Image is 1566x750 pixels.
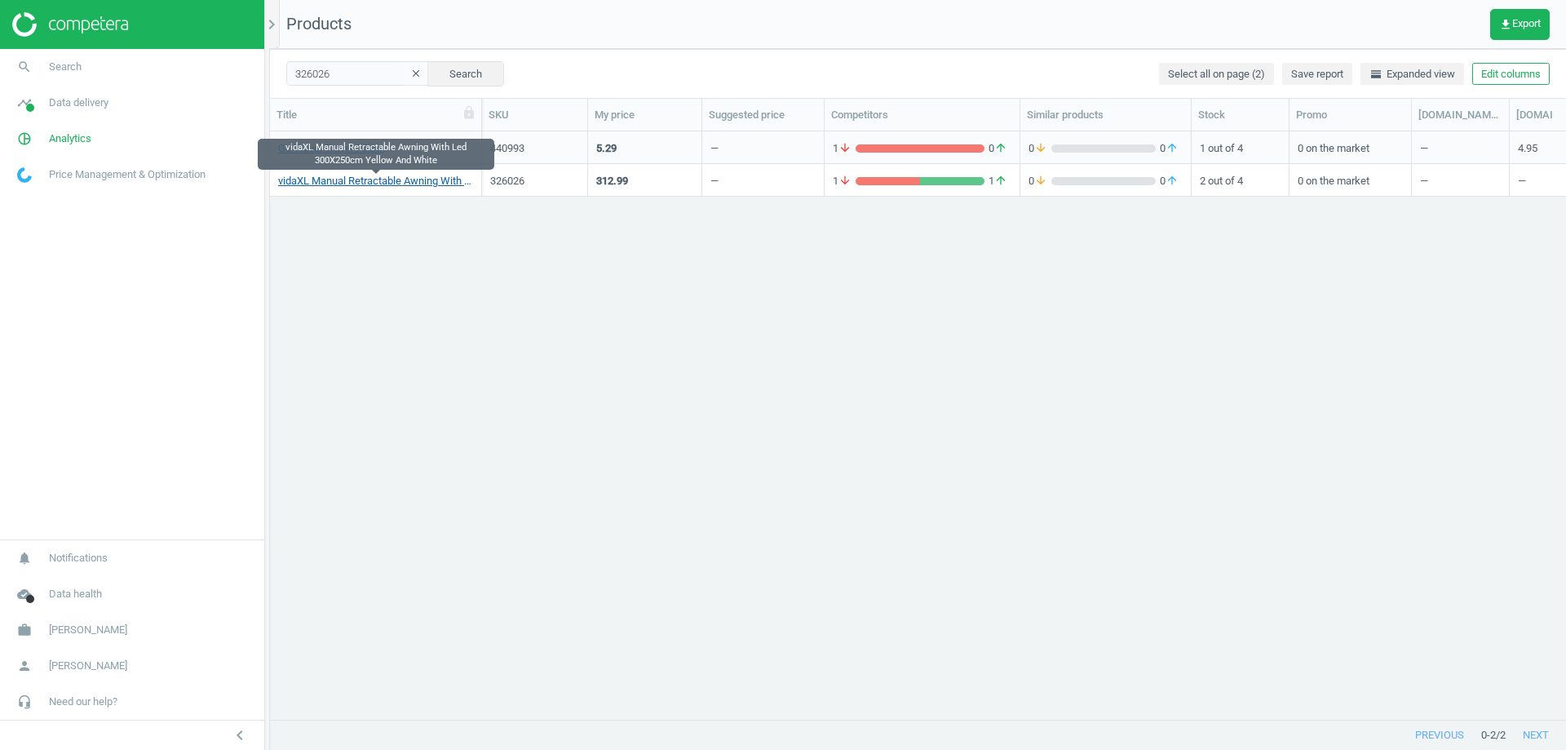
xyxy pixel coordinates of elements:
div: — [710,141,719,162]
span: Export [1499,18,1541,31]
span: Need our help? [49,695,117,709]
span: 0 [984,141,1011,156]
span: 1 [833,174,856,189]
i: search [9,51,40,82]
span: Price Management & Optimization [49,167,206,182]
div: 0 on the market [1298,133,1403,162]
span: [PERSON_NAME] [49,623,127,637]
img: ajHJNr6hYgQAAAAASUVORK5CYII= [12,12,128,37]
img: wGWNvw8QSZomAAAAABJRU5ErkJggg== [17,167,32,183]
i: arrow_downward [838,174,852,189]
div: [DOMAIN_NAME][URL] [1418,108,1502,122]
div: My price [595,108,695,122]
i: arrow_downward [838,141,852,156]
div: Similar products [1027,108,1184,122]
div: 0 on the market [1298,166,1403,194]
div: 4.95 [1518,141,1537,162]
span: 1 [833,141,856,156]
i: arrow_downward [1034,174,1047,189]
span: 0 [1029,141,1051,156]
div: Title [276,108,475,122]
input: SKU/Title search [286,61,429,86]
button: Search [427,61,504,86]
i: timeline [9,87,40,118]
i: work [9,615,40,646]
span: Data health [49,587,102,601]
div: — [1420,166,1501,194]
div: vidaXL Manual Retractable Awning With Led 300X250cm Yellow And White [258,139,494,170]
button: Edit columns [1472,63,1550,86]
button: next [1506,721,1566,750]
span: Data delivery [49,95,108,110]
div: 2 out of 4 [1200,166,1281,194]
span: Notifications [49,551,108,566]
span: [PERSON_NAME] [49,659,127,673]
span: 0 [1156,141,1183,156]
span: 0 [1029,174,1051,189]
div: Competitors [831,108,1013,122]
span: Select all on page (2) [1168,67,1265,82]
span: / 2 [1496,728,1506,743]
span: Products [286,14,352,33]
button: chevron_left [219,725,260,746]
i: arrow_upward [994,141,1007,156]
i: clear [410,68,422,79]
span: Analytics [49,131,91,146]
div: Stock [1198,108,1282,122]
button: Save report [1282,63,1352,86]
i: arrow_upward [994,174,1007,189]
i: person [9,650,40,681]
i: arrow_downward [1034,141,1047,156]
span: Save report [1291,67,1343,82]
span: Search [49,60,82,74]
i: get_app [1499,18,1512,31]
i: chevron_left [230,726,250,745]
div: Promo [1296,108,1405,122]
div: — [1420,133,1501,162]
i: horizontal_split [1369,68,1382,81]
div: 1 out of 4 [1200,133,1281,162]
span: 1 [984,174,1011,189]
button: clear [404,63,428,86]
div: 312.99 [596,174,628,189]
span: 0 - 2 [1481,728,1496,743]
i: cloud_done [9,579,40,610]
i: pie_chart_outlined [9,123,40,154]
button: Select all on page (2) [1159,63,1274,86]
div: 326026 [490,174,579,189]
div: 5.29 [596,141,617,156]
i: chevron_right [262,15,281,34]
button: get_appExport [1490,9,1550,40]
i: arrow_upward [1166,141,1179,156]
div: grid [270,131,1566,707]
button: previous [1398,721,1481,750]
div: 440993 [490,141,579,156]
button: horizontal_splitExpanded view [1360,63,1464,86]
div: Suggested price [709,108,817,122]
div: SKU [489,108,581,122]
span: Expanded view [1369,67,1455,82]
div: — [710,174,719,194]
i: notifications [9,543,40,574]
i: headset_mic [9,686,40,717]
span: 0 [1156,174,1183,189]
i: arrow_upward [1166,174,1179,189]
a: vidaXL Manual Retractable Awning With Led 300X250cm Yellow And White [278,174,473,189]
